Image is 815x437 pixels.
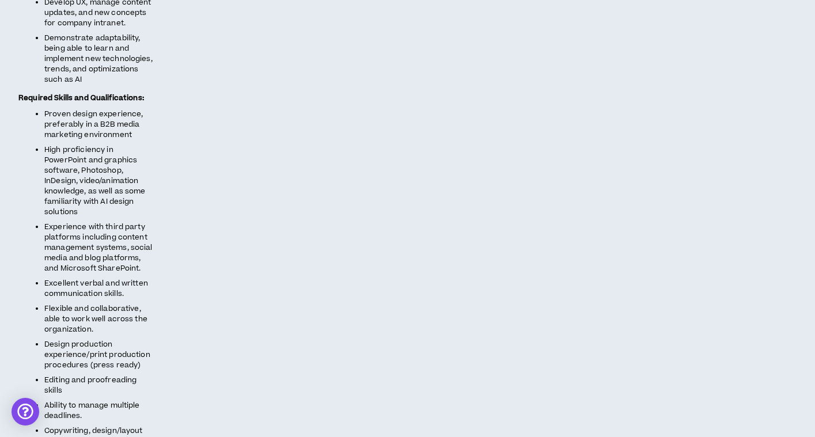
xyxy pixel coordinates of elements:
[44,109,143,140] span: Proven design experience, preferably in a B2B media marketing environment
[18,93,144,103] strong: Required Skills and Qualifications:
[44,375,137,396] span: Editing and proofreading skills
[44,222,153,273] span: Experience with third party platforms including content management systems, social media and blog...
[44,145,146,217] span: High proficiency in PowerPoint and graphics software, Photoshop, InDesign, video/animation knowle...
[44,278,148,299] span: Excellent verbal and written communication skills.
[44,400,140,421] span: Ability to manage multiple deadlines.
[44,303,147,335] span: Flexible and collaborative, able to work well across the organization.
[12,398,39,425] div: Open Intercom Messenger
[44,339,150,370] span: Design production experience/print production procedures (press ready)
[44,33,153,85] span: Demonstrate adaptability, being able to learn and implement new technologies, trends, and optimiz...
